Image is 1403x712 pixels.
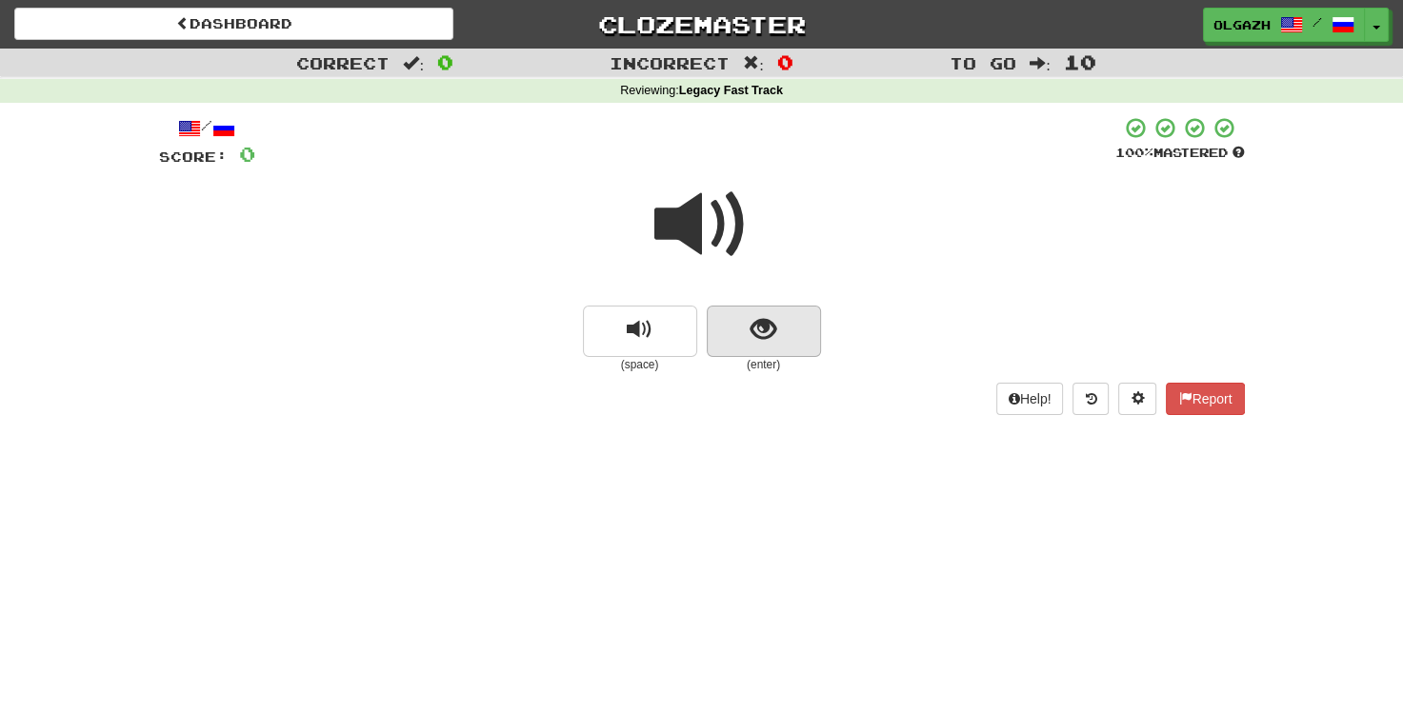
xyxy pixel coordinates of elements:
span: 0 [437,50,453,73]
span: : [403,55,424,71]
span: / [1313,15,1322,29]
span: 10 [1064,50,1096,73]
div: Mastered [1115,145,1245,162]
button: Round history (alt+y) [1072,383,1109,415]
strong: Legacy Fast Track [679,84,783,97]
span: 100 % [1115,145,1153,160]
button: Help! [996,383,1064,415]
a: Dashboard [14,8,453,40]
span: To go [950,53,1016,72]
a: Clozemaster [482,8,921,41]
span: Correct [296,53,390,72]
span: : [743,55,764,71]
button: replay audio [583,306,697,357]
span: Score: [159,148,228,165]
button: Report [1166,383,1244,415]
div: / [159,116,255,140]
span: 0 [239,142,255,166]
span: 0 [777,50,793,73]
span: : [1030,55,1051,71]
button: show sentence [707,306,821,357]
small: (enter) [707,357,821,373]
span: OlgaZh [1213,16,1271,33]
a: OlgaZh / [1203,8,1365,42]
span: Incorrect [610,53,730,72]
small: (space) [583,357,697,373]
